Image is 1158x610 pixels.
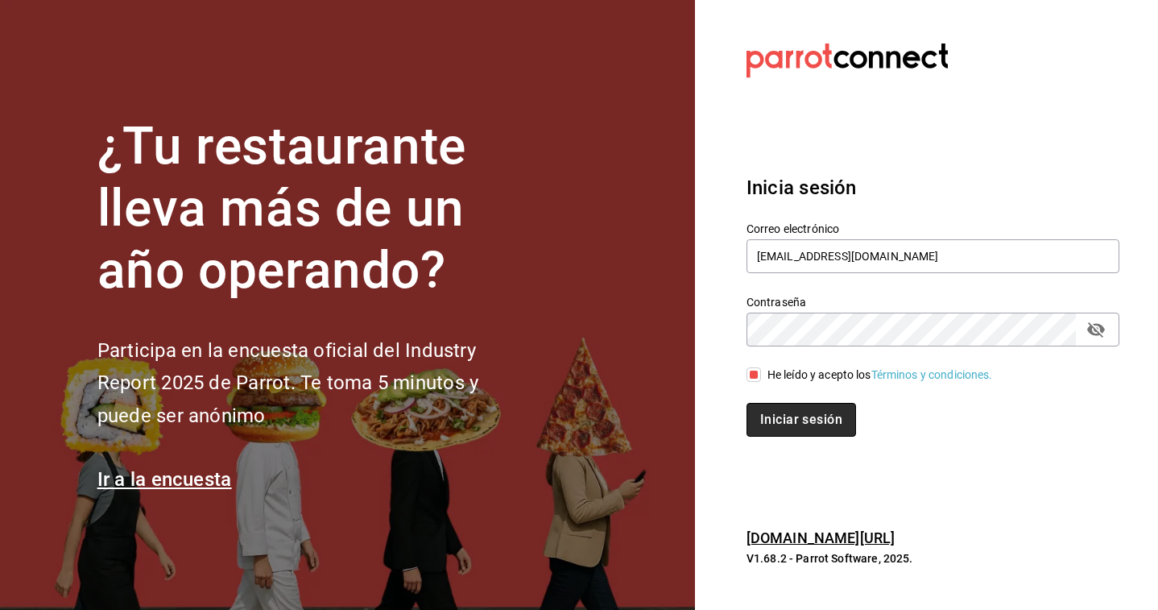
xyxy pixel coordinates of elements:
p: V1.68.2 - Parrot Software, 2025. [746,550,1119,566]
button: passwordField [1082,316,1110,343]
a: Términos y condiciones. [871,368,993,381]
label: Correo electrónico [746,223,1119,234]
h1: ¿Tu restaurante lleva más de un año operando? [97,116,532,301]
a: Ir a la encuesta [97,468,232,491]
a: [DOMAIN_NAME][URL] [746,529,895,546]
div: He leído y acepto los [767,367,993,384]
h3: Inicia sesión [746,173,1119,202]
input: Ingresa tu correo electrónico [746,239,1119,273]
h2: Participa en la encuesta oficial del Industry Report 2025 de Parrot. Te toma 5 minutos y puede se... [97,334,532,433]
label: Contraseña [746,297,1119,308]
button: Iniciar sesión [746,403,856,437]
